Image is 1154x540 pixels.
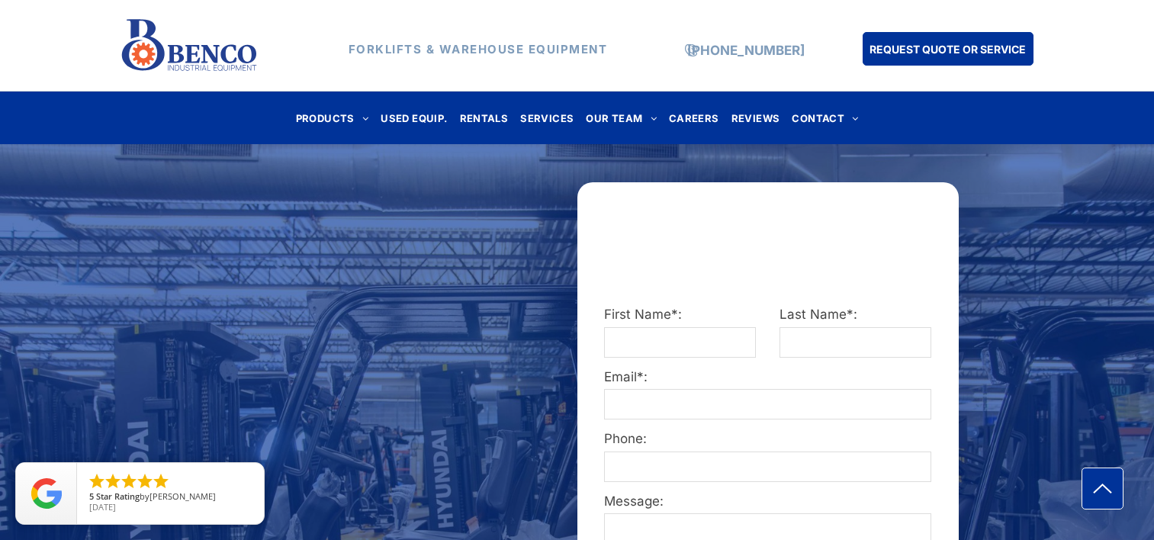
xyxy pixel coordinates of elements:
label: Phone: [604,429,931,449]
label: Email*: [604,368,931,387]
label: Message: [604,492,931,512]
a: CAREERS [663,108,725,128]
span: Star Rating [96,490,140,502]
a: RENTALS [454,108,515,128]
a: USED EQUIP. [374,108,453,128]
li:  [120,472,138,490]
label: First Name*: [604,305,755,325]
a: SERVICES [514,108,580,128]
a: REVIEWS [725,108,786,128]
span: [DATE] [89,501,116,513]
li:  [88,472,106,490]
a: REQUEST QUOTE OR SERVICE [863,32,1033,66]
span: by [89,492,252,503]
li:  [104,472,122,490]
a: CONTACT [786,108,864,128]
li:  [136,472,154,490]
a: PRODUCTS [290,108,375,128]
label: Last Name*: [780,305,931,325]
span: 5 [89,490,94,502]
span: [PERSON_NAME] [149,490,216,502]
span: REQUEST QUOTE OR SERVICE [870,35,1026,63]
li:  [152,472,170,490]
strong: FORKLIFTS & WAREHOUSE EQUIPMENT [349,42,608,56]
a: [PHONE_NUMBER] [687,43,805,58]
a: OUR TEAM [580,108,663,128]
img: Review Rating [31,478,62,509]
